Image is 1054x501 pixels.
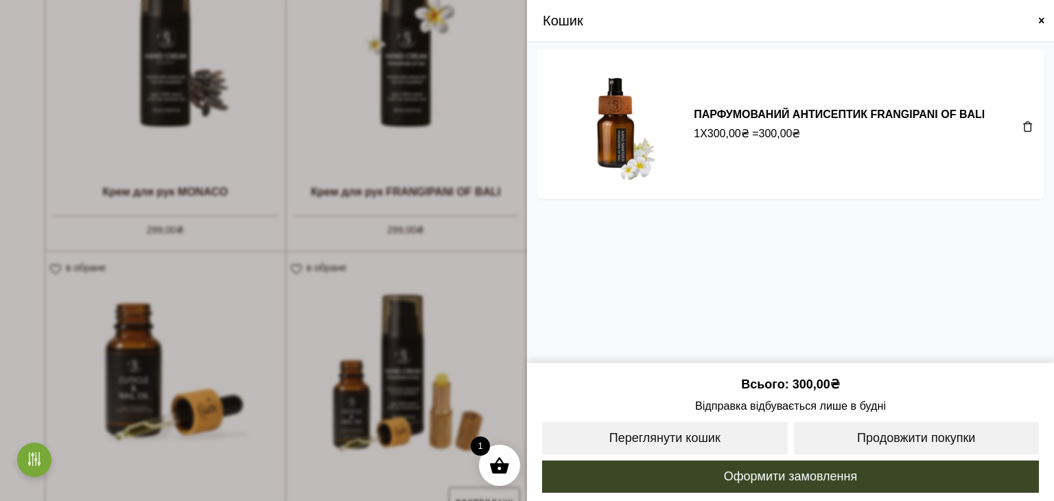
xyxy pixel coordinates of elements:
[792,126,800,142] span: ₴
[694,108,985,120] a: ПАРФУМОВАНИЙ АНТИСЕПТИК FRANGIPANI OF BALI
[707,128,749,139] bdi: 300,00
[543,10,583,31] span: Кошик
[541,421,789,456] a: Переглянути кошик
[541,397,1040,414] span: Відправка відбувається лише в будні
[741,377,792,391] span: Всього
[741,126,749,142] span: ₴
[793,377,840,391] bdi: 300,00
[752,126,800,142] span: =
[793,421,1041,456] a: Продовжити покупки
[694,126,700,142] span: 1
[694,126,1016,142] div: X
[541,459,1040,494] a: Оформити замовлення
[759,128,801,139] bdi: 300,00
[830,377,840,391] span: ₴
[471,436,490,456] span: 1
